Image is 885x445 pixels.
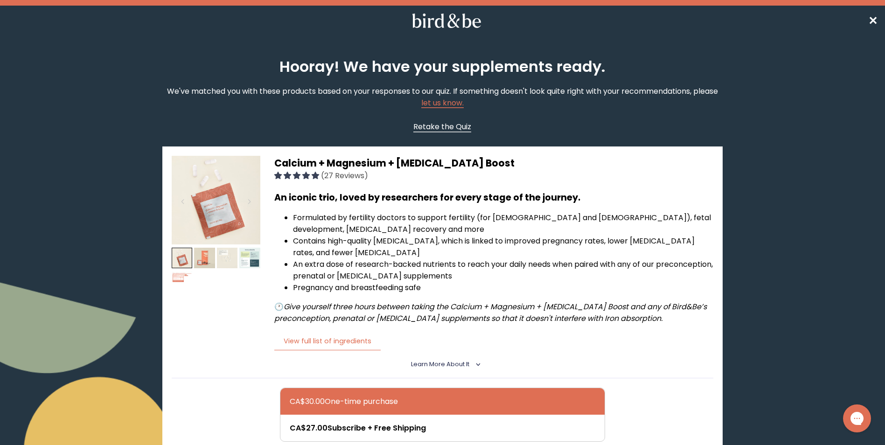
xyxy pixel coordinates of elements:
a: Retake the Quiz [413,121,471,132]
a: let us know. [421,97,464,108]
b: An iconic trio, loved by researchers for every stage of the journey. [274,191,580,204]
iframe: Gorgias live chat messenger [838,401,876,436]
a: ✕ [868,13,878,29]
span: 4.85 stars [274,170,321,181]
span: Learn More About it [411,360,469,368]
button: View full list of ingredients [274,332,381,351]
span: ✕ [868,13,878,28]
strong: 🕐 [274,301,284,312]
li: An extra dose of research-backed nutrients to reach your daily needs when paired with any of our ... [293,258,713,282]
span: Calcium + Magnesium + [MEDICAL_DATA] Boost [274,156,515,170]
img: thumbnail image [217,248,238,269]
img: thumbnail image [239,248,260,269]
span: Pregnancy and breastfeeding safe [293,282,421,293]
p: We've matched you with these products based on your responses to our quiz. If something doesn't l... [162,85,723,109]
summary: Learn More About it < [411,360,474,369]
em: Give yourself three hours between taking the Calcium + Magnesium + [MEDICAL_DATA] Boost and any o... [274,301,707,324]
li: Contains high-quality [MEDICAL_DATA], which is linked to improved pregnancy rates, lower [MEDICAL... [293,235,713,258]
img: thumbnail image [172,271,193,292]
i: < [472,362,481,367]
li: Formulated by fertility doctors to support fertility (for [DEMOGRAPHIC_DATA] and [DEMOGRAPHIC_DAT... [293,212,713,235]
span: (27 Reviews) [321,170,368,181]
h2: Hooray! We have your supplements ready. [274,56,611,78]
img: thumbnail image [172,248,193,269]
img: thumbnail image [194,248,215,269]
img: thumbnail image [172,156,260,244]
